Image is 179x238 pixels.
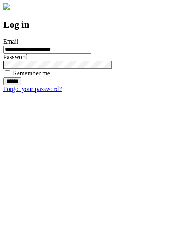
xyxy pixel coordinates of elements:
label: Email [3,38,18,45]
img: logo-4e3dc11c47720685a147b03b5a06dd966a58ff35d612b21f08c02c0306f2b779.png [3,3,10,10]
a: Forgot your password? [3,85,62,92]
label: Password [3,54,27,60]
h2: Log in [3,19,176,30]
label: Remember me [13,70,50,77]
